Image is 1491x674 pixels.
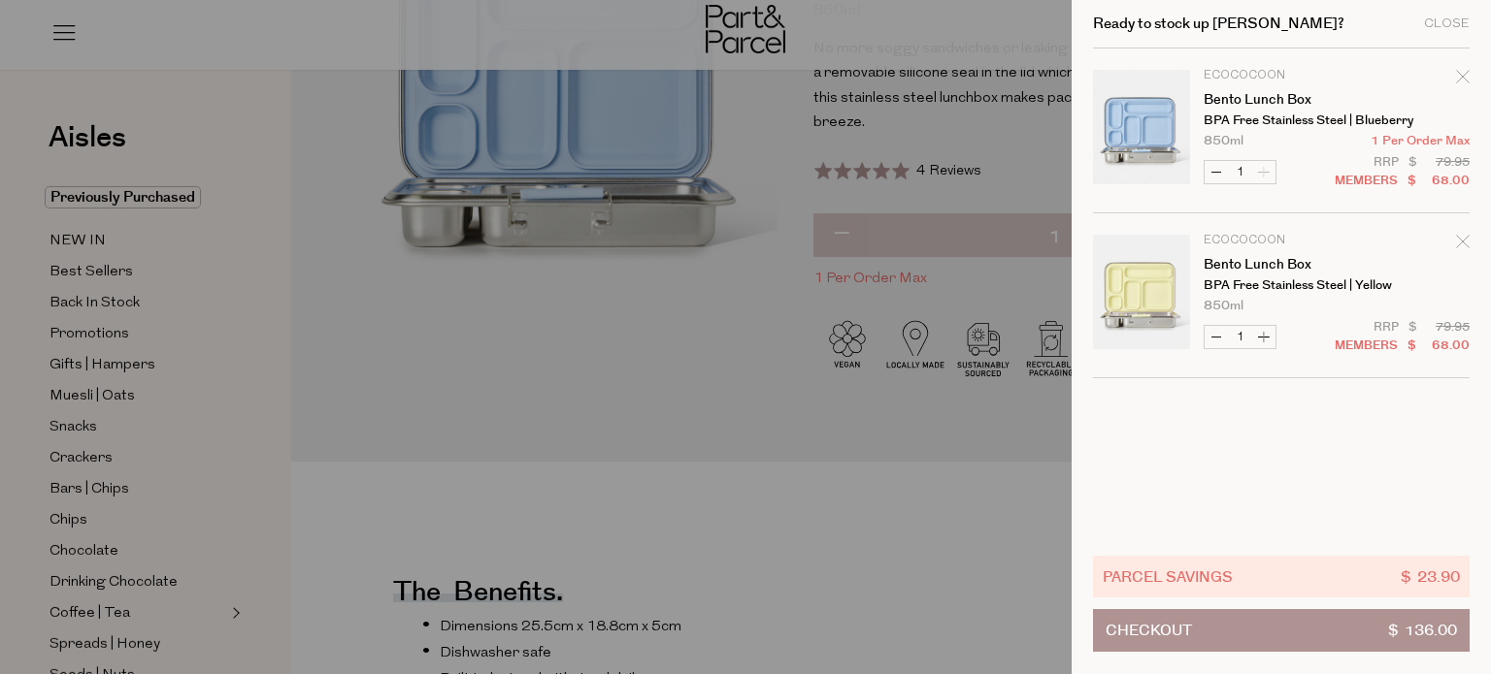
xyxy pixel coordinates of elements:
div: Close [1424,17,1470,30]
button: Checkout$ 136.00 [1093,609,1470,652]
span: Checkout [1106,610,1192,651]
p: BPA Free Stainless Steel | Blueberry [1204,114,1354,127]
span: 850ml [1204,135,1243,147]
h2: Ready to stock up [PERSON_NAME]? [1093,16,1344,31]
a: Bento Lunch Box [1204,93,1354,107]
span: $ 23.90 [1401,565,1460,588]
p: BPA Free Stainless Steel | Yellow [1204,279,1354,292]
a: Bento Lunch Box [1204,258,1354,272]
p: Ecococoon [1204,70,1354,81]
div: Remove Bento Lunch Box [1456,232,1470,258]
input: QTY Bento Lunch Box [1228,161,1252,183]
p: Ecococoon [1204,235,1354,246]
div: Remove Bento Lunch Box [1456,67,1470,93]
input: QTY Bento Lunch Box [1228,326,1252,348]
span: $ 136.00 [1388,610,1457,651]
span: Parcel Savings [1103,565,1233,588]
span: 850ml [1204,300,1243,312]
span: 1 Per Order Max [1371,135,1470,147]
